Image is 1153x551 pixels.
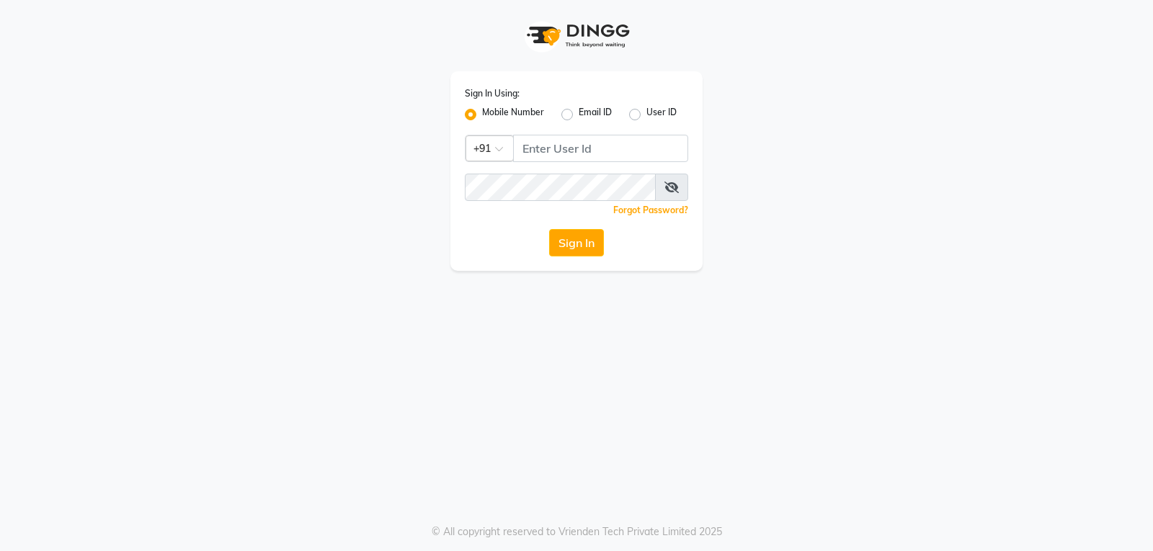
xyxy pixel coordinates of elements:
label: Sign In Using: [465,87,520,100]
label: User ID [646,106,677,123]
button: Sign In [549,229,604,256]
label: Mobile Number [482,106,544,123]
img: logo1.svg [519,14,634,57]
a: Forgot Password? [613,205,688,215]
input: Username [465,174,656,201]
input: Username [513,135,688,162]
label: Email ID [579,106,612,123]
